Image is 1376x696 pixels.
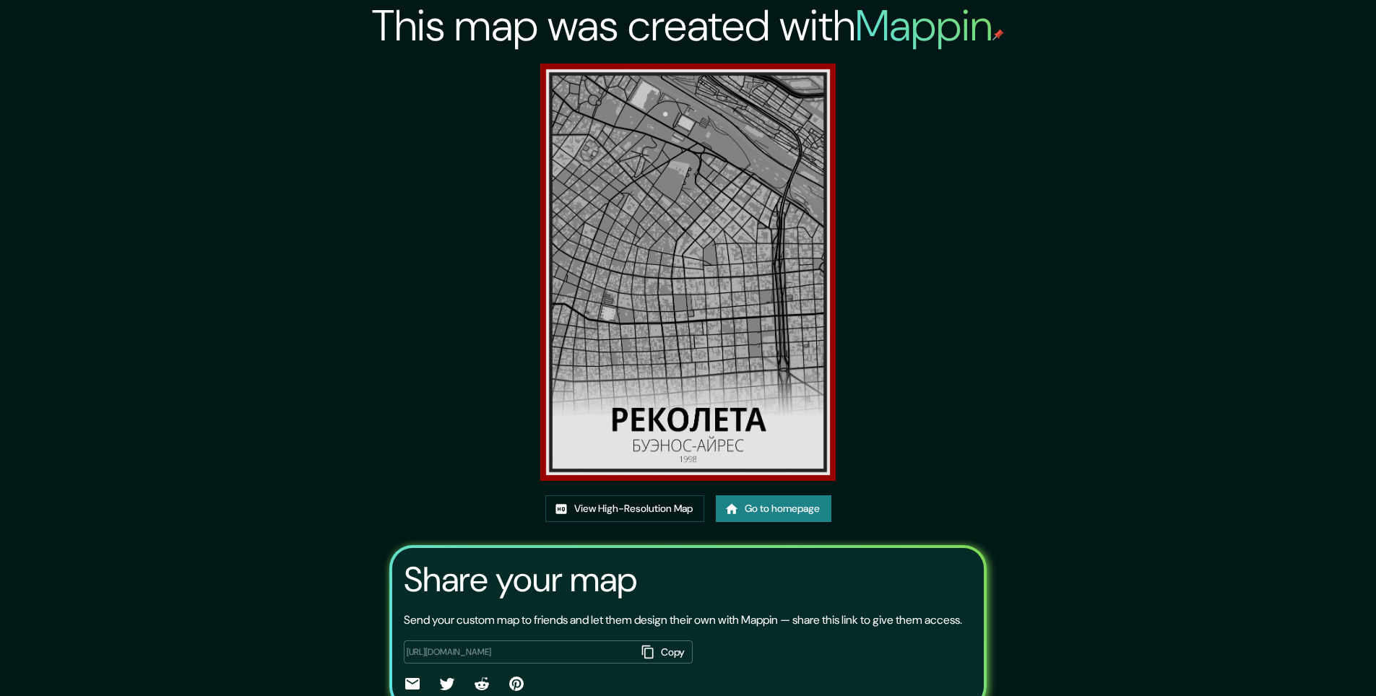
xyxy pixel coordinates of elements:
a: Go to homepage [716,495,831,522]
img: mappin-pin [992,29,1004,40]
button: Copy [636,640,693,664]
h3: Share your map [404,560,637,600]
img: created-map [540,64,836,481]
a: View High-Resolution Map [545,495,704,522]
p: Send your custom map to friends and let them design their own with Mappin — share this link to gi... [404,612,962,629]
